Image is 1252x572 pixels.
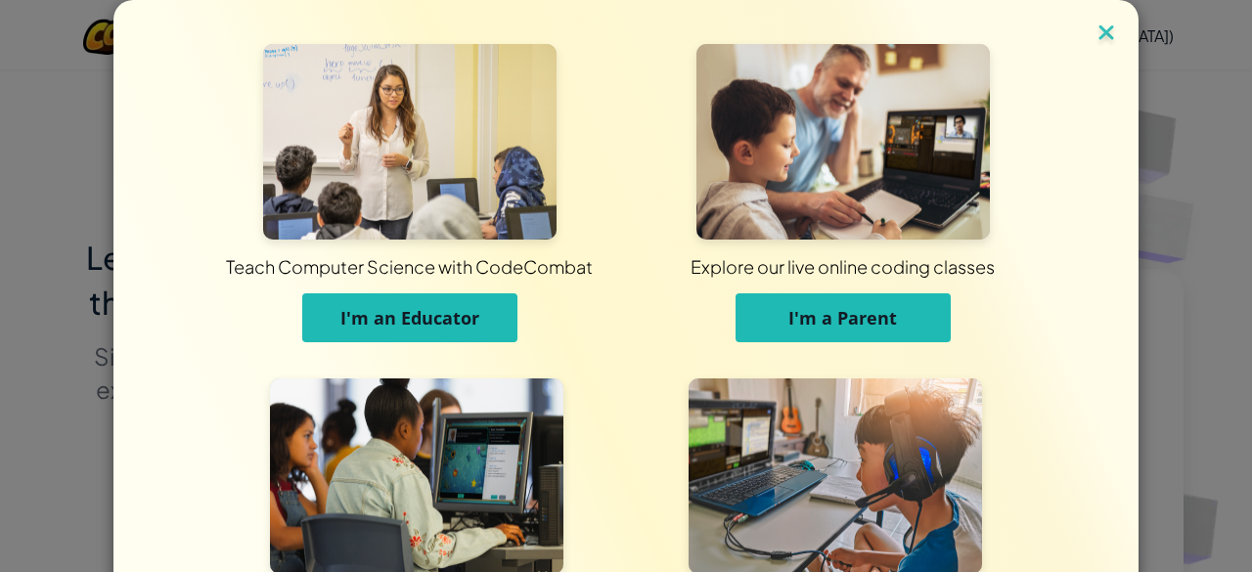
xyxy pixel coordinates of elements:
button: I'm a Parent [736,293,951,342]
button: I'm an Educator [302,293,517,342]
img: close icon [1094,20,1119,49]
span: I'm an Educator [340,306,479,330]
img: For Parents [696,44,990,240]
span: I'm a Parent [788,306,897,330]
img: For Educators [263,44,557,240]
